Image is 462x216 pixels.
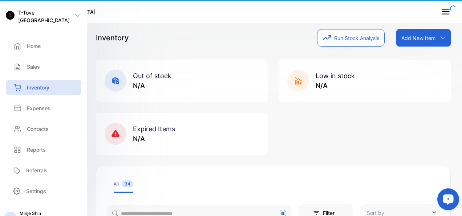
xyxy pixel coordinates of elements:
[317,29,385,47] button: Run Stock Analysis
[26,167,48,174] p: Referrals
[133,72,171,80] span: Out of stock
[27,84,49,91] p: Inventory
[122,180,133,187] span: 34
[27,146,46,153] p: Reports
[316,72,355,80] span: Low in stock
[26,187,46,195] p: Settings
[316,81,355,91] p: N/A
[18,9,74,24] p: T-Tove [GEOGRAPHIC_DATA]
[133,134,175,144] p: N/A
[96,32,129,43] p: Inventory
[27,104,50,112] p: Expenses
[114,181,133,187] div: All
[431,185,462,216] iframe: LiveChat chat widget
[27,125,49,133] p: Contacts
[27,42,41,50] p: Home
[6,11,15,20] img: logo
[27,63,40,71] p: Sales
[133,81,171,91] p: N/A
[401,34,435,42] p: Add New Item
[133,125,175,133] span: Expired Items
